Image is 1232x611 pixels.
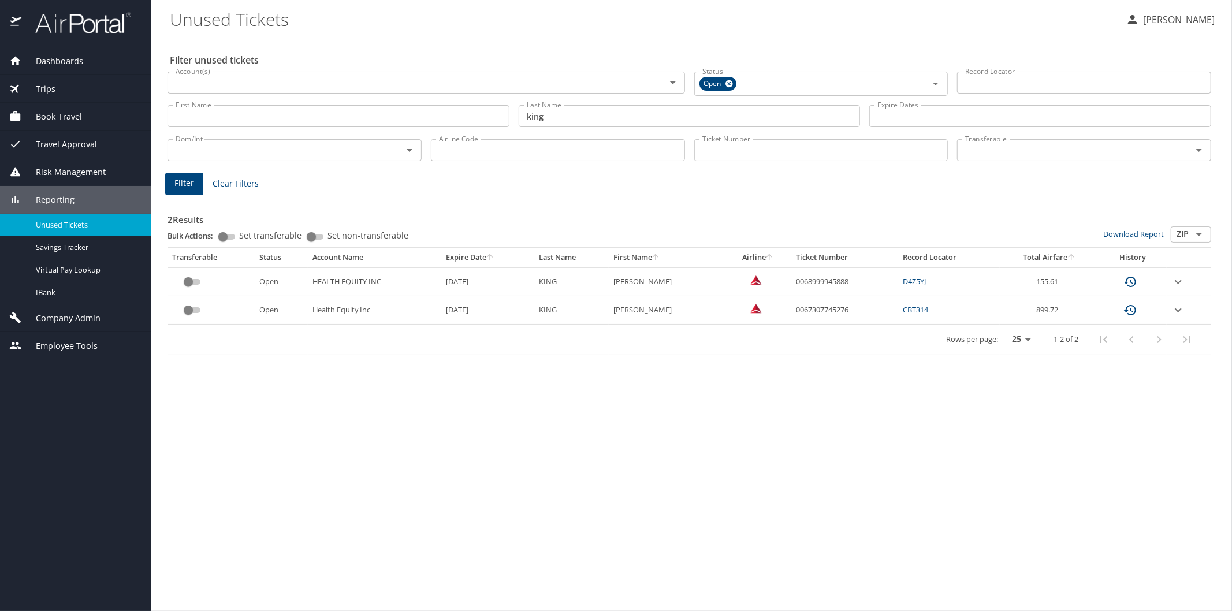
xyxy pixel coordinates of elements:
td: Health Equity Inc [308,296,441,325]
div: Open [699,77,736,91]
th: Status [255,248,308,267]
button: [PERSON_NAME] [1121,9,1219,30]
span: Clear Filters [213,177,259,191]
td: 0067307745276 [791,296,898,325]
table: custom pagination table [168,248,1211,355]
td: 899.72 [1000,296,1099,325]
th: Airline [725,248,791,267]
button: sort [652,254,660,262]
span: Savings Tracker [36,242,137,253]
a: Download Report [1103,229,1164,239]
button: expand row [1171,303,1185,317]
h2: Filter unused tickets [170,51,1214,69]
span: Virtual Pay Lookup [36,264,137,275]
h3: 2 Results [168,206,1211,226]
td: Open [255,296,308,325]
span: Travel Approval [21,138,97,151]
td: [DATE] [441,296,534,325]
span: Trips [21,83,55,95]
td: 0068999945888 [791,267,898,296]
span: Book Travel [21,110,82,123]
span: Unused Tickets [36,219,137,230]
button: Open [1191,142,1207,158]
td: 155.61 [1000,267,1099,296]
span: Risk Management [21,166,106,178]
button: sort [766,254,774,262]
th: Account Name [308,248,441,267]
td: Open [255,267,308,296]
th: History [1099,248,1166,267]
img: Delta Airlines [750,274,762,286]
span: Company Admin [21,312,101,325]
th: Last Name [534,248,609,267]
span: Open [699,78,728,90]
p: Bulk Actions: [168,230,222,241]
td: KING [534,296,609,325]
span: Filter [174,176,194,191]
span: Set transferable [239,232,302,240]
p: [PERSON_NAME] [1140,13,1215,27]
button: sort [1068,254,1076,262]
td: [DATE] [441,267,534,296]
span: IBank [36,287,137,298]
img: airportal-logo.png [23,12,131,34]
a: CBT314 [903,304,928,315]
button: Filter [165,173,203,195]
span: Dashboards [21,55,83,68]
p: 1-2 of 2 [1054,336,1078,343]
span: Reporting [21,193,75,206]
button: Clear Filters [208,173,263,195]
h1: Unused Tickets [170,1,1116,37]
td: [PERSON_NAME] [609,267,725,296]
button: sort [486,254,494,262]
th: Total Airfare [1000,248,1099,267]
button: expand row [1171,275,1185,289]
td: HEALTH EQUITY INC [308,267,441,296]
button: Open [665,74,681,91]
th: Record Locator [898,248,1000,267]
button: Open [1191,226,1207,243]
button: Open [401,142,418,158]
span: Employee Tools [21,340,98,352]
button: Open [928,76,944,92]
th: First Name [609,248,725,267]
select: rows per page [1003,331,1035,348]
img: icon-airportal.png [10,12,23,34]
img: Delta Airlines [750,303,762,314]
p: Rows per page: [946,336,998,343]
span: Set non-transferable [327,232,408,240]
a: D4Z5YJ [903,276,926,286]
td: [PERSON_NAME] [609,296,725,325]
th: Ticket Number [791,248,898,267]
div: Transferable [172,252,251,263]
td: KING [534,267,609,296]
th: Expire Date [441,248,534,267]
